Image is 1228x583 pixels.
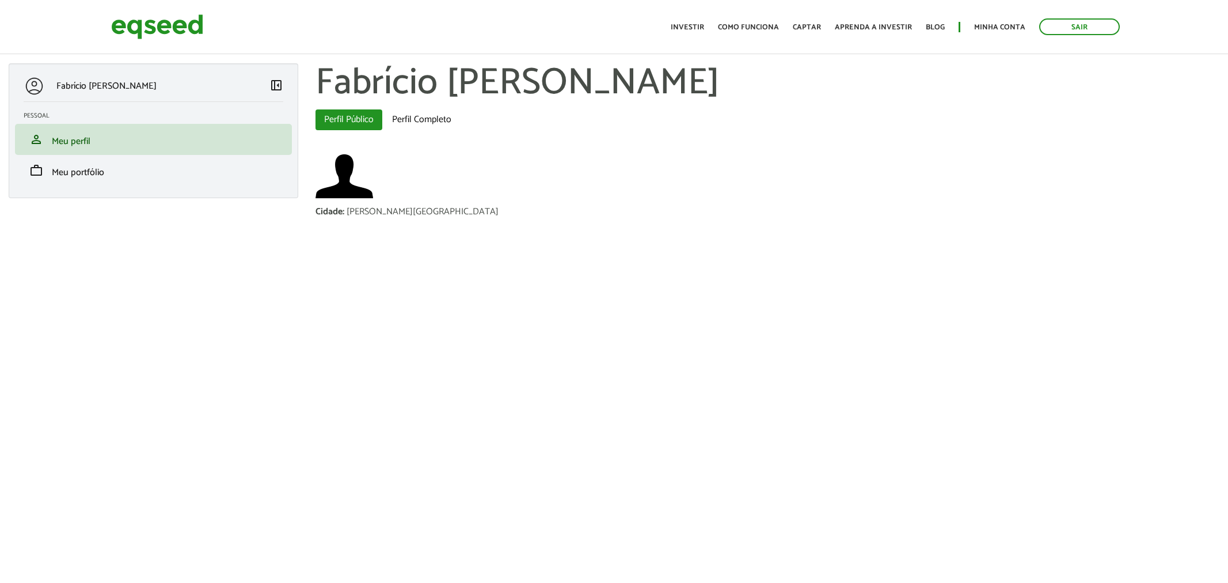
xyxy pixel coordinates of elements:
a: workMeu portfólio [24,164,283,177]
a: Minha conta [974,24,1025,31]
span: person [29,132,43,146]
p: Fabrício [PERSON_NAME] [56,81,157,92]
a: Aprenda a investir [835,24,912,31]
span: Meu perfil [52,134,90,149]
a: Ver perfil do usuário. [315,147,373,205]
a: Colapsar menu [269,78,283,94]
a: Perfil Público [315,109,382,130]
a: Sair [1039,18,1120,35]
a: Blog [926,24,945,31]
span: left_panel_close [269,78,283,92]
li: Meu portfólio [15,155,292,186]
div: Cidade [315,207,347,217]
span: work [29,164,43,177]
h1: Fabrício [PERSON_NAME] [315,63,1219,104]
h2: Pessoal [24,112,292,119]
a: Perfil Completo [383,109,460,130]
img: EqSeed [111,12,203,42]
a: Captar [793,24,821,31]
a: Investir [671,24,704,31]
span: Meu portfólio [52,165,104,180]
li: Meu perfil [15,124,292,155]
span: : [343,204,344,219]
img: Foto de Fabrício Melquíades Pimentel [315,147,373,205]
div: [PERSON_NAME][GEOGRAPHIC_DATA] [347,207,499,217]
a: Como funciona [718,24,779,31]
a: personMeu perfil [24,132,283,146]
